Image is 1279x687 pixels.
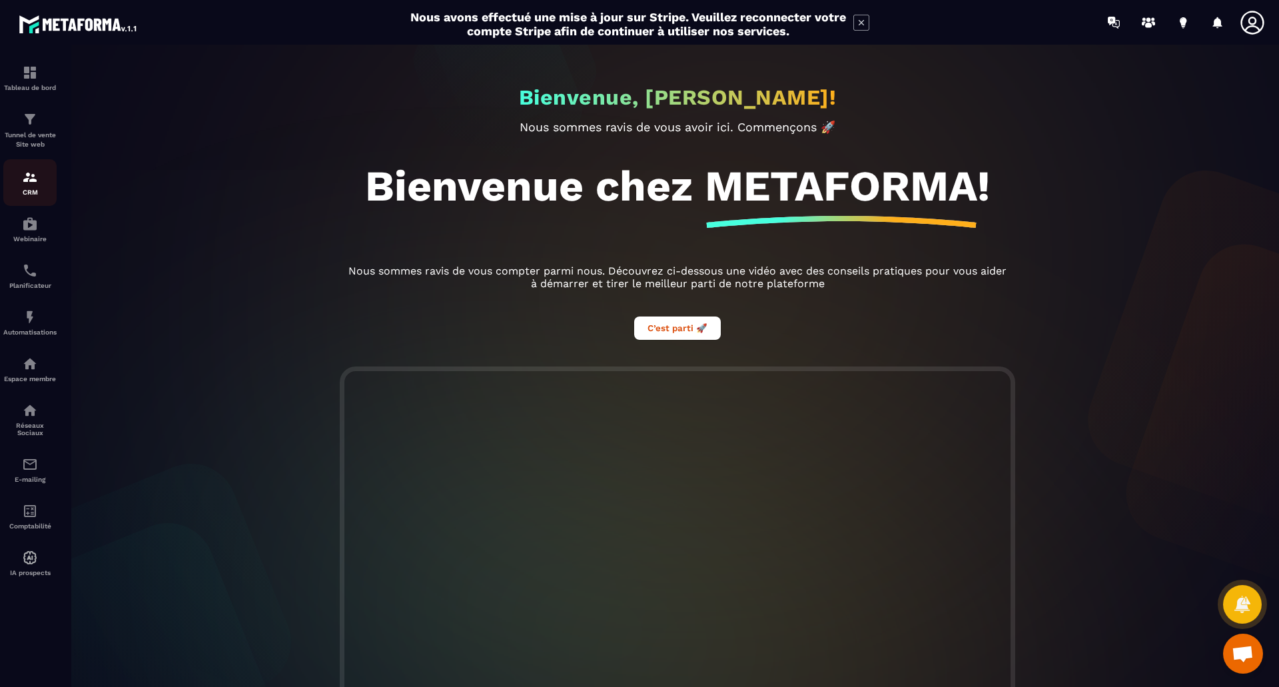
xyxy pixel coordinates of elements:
[3,346,57,392] a: automationsautomationsEspace membre
[3,299,57,346] a: automationsautomationsAutomatisations
[22,356,38,372] img: automations
[410,10,847,38] h2: Nous avons effectué une mise à jour sur Stripe. Veuillez reconnecter votre compte Stripe afin de ...
[3,375,57,382] p: Espace membre
[3,569,57,576] p: IA prospects
[634,317,721,340] button: C’est parti 🚀
[22,169,38,185] img: formation
[22,216,38,232] img: automations
[22,309,38,325] img: automations
[344,120,1011,134] p: Nous sommes ravis de vous avoir ici. Commençons 🚀
[3,422,57,436] p: Réseaux Sociaux
[3,101,57,159] a: formationformationTunnel de vente Site web
[3,522,57,530] p: Comptabilité
[3,189,57,196] p: CRM
[22,65,38,81] img: formation
[344,265,1011,290] p: Nous sommes ravis de vous compter parmi nous. Découvrez ci-dessous une vidéo avec des conseils pr...
[3,131,57,149] p: Tunnel de vente Site web
[3,206,57,253] a: automationsautomationsWebinaire
[3,159,57,206] a: formationformationCRM
[22,550,38,566] img: automations
[22,111,38,127] img: formation
[22,456,38,472] img: email
[3,446,57,493] a: emailemailE-mailing
[22,503,38,519] img: accountant
[22,402,38,418] img: social-network
[634,321,721,334] a: C’est parti 🚀
[22,263,38,279] img: scheduler
[1223,634,1263,674] div: Ouvrir le chat
[3,392,57,446] a: social-networksocial-networkRéseaux Sociaux
[3,235,57,243] p: Webinaire
[519,85,837,110] h2: Bienvenue, [PERSON_NAME]!
[3,329,57,336] p: Automatisations
[19,12,139,36] img: logo
[3,84,57,91] p: Tableau de bord
[3,253,57,299] a: schedulerschedulerPlanificateur
[365,161,990,211] h1: Bienvenue chez METAFORMA!
[3,476,57,483] p: E-mailing
[3,55,57,101] a: formationformationTableau de bord
[3,493,57,540] a: accountantaccountantComptabilité
[3,282,57,289] p: Planificateur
